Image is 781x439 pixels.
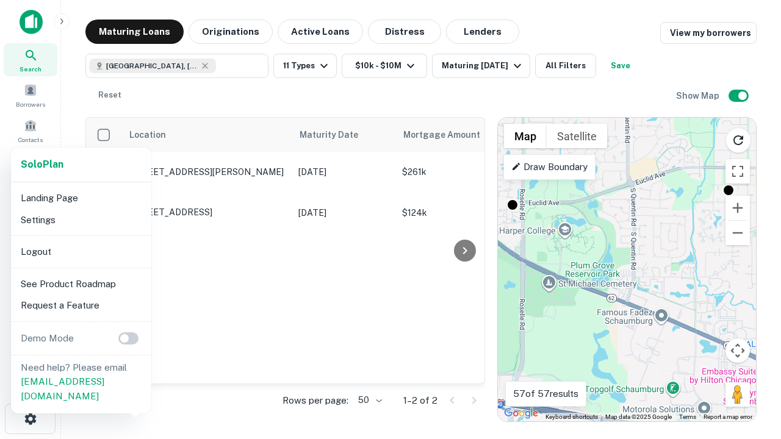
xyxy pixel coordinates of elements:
a: SoloPlan [21,157,63,172]
strong: Solo Plan [21,159,63,170]
p: Demo Mode [16,331,79,346]
li: See Product Roadmap [16,273,146,295]
li: Settings [16,209,146,231]
iframe: Chat Widget [720,302,781,361]
p: Need help? Please email [21,360,142,404]
a: [EMAIL_ADDRESS][DOMAIN_NAME] [21,376,104,401]
li: Landing Page [16,187,146,209]
li: Logout [16,241,146,263]
li: Request a Feature [16,294,146,316]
